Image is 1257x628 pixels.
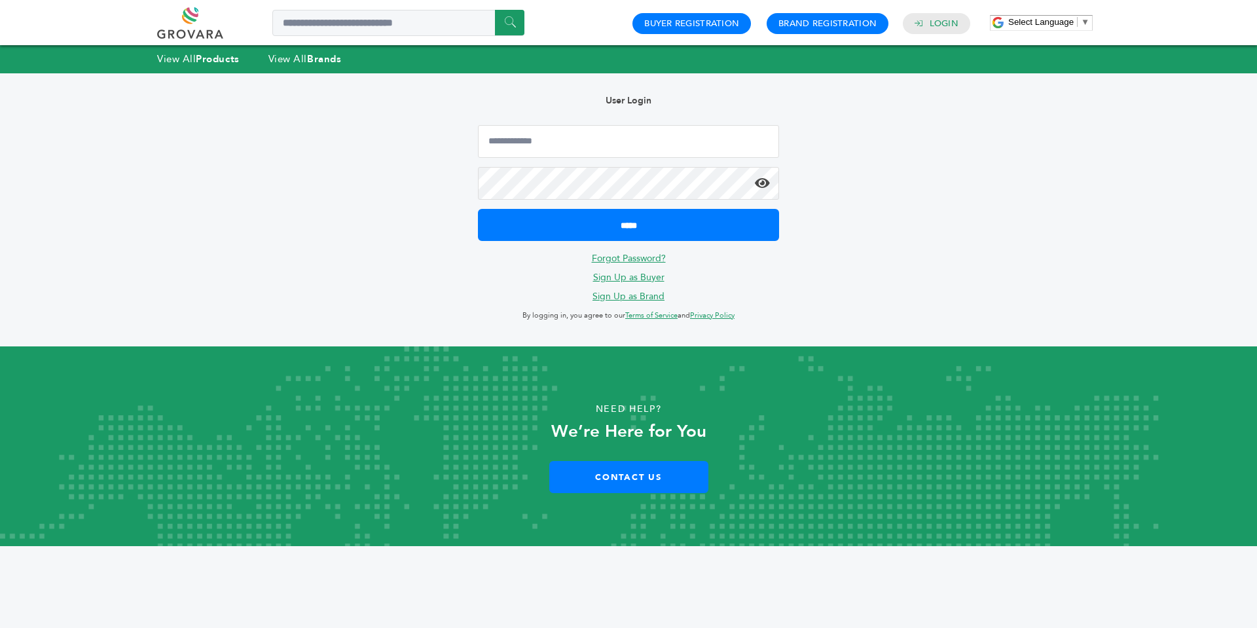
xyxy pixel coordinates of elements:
[272,10,524,36] input: Search a product or brand...
[690,310,735,320] a: Privacy Policy
[644,18,739,29] a: Buyer Registration
[551,420,706,443] strong: We’re Here for You
[157,52,240,65] a: View AllProducts
[478,167,779,200] input: Password
[478,308,779,323] p: By logging in, you agree to our and
[268,52,342,65] a: View AllBrands
[593,271,665,284] a: Sign Up as Buyer
[606,94,651,107] b: User Login
[592,290,665,303] a: Sign Up as Brand
[63,399,1194,419] p: Need Help?
[592,252,666,265] a: Forgot Password?
[478,125,779,158] input: Email Address
[930,18,958,29] a: Login
[778,18,877,29] a: Brand Registration
[196,52,239,65] strong: Products
[625,310,678,320] a: Terms of Service
[307,52,341,65] strong: Brands
[1081,17,1089,27] span: ▼
[1008,17,1074,27] span: Select Language
[1008,17,1089,27] a: Select Language​
[549,461,708,493] a: Contact Us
